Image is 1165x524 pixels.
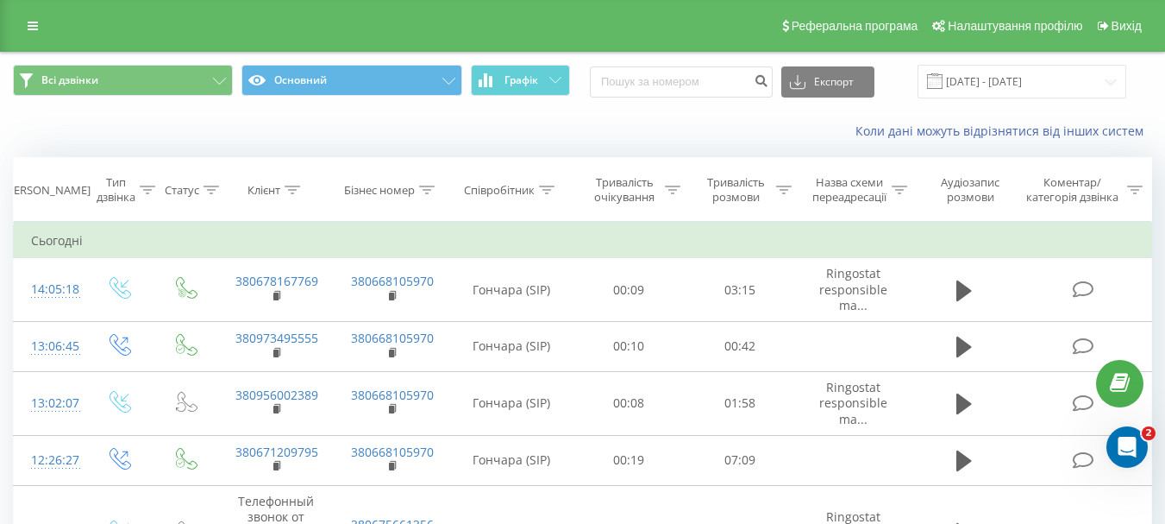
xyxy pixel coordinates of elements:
div: Коментар/категорія дзвінка [1022,175,1123,205]
td: 07:09 [685,435,796,485]
span: Налаштування профілю [948,19,1082,33]
td: Гончара (SIP) [449,258,573,322]
span: Вихід [1112,19,1142,33]
div: Назва схеми переадресації [811,175,887,205]
div: Співробітник [464,183,535,198]
span: Всі дзвінки [41,73,98,87]
div: Бізнес номер [344,183,415,198]
span: Реферальна програма [792,19,918,33]
a: 380668105970 [351,387,434,403]
td: 03:15 [685,258,796,322]
iframe: Intercom live chat [1106,426,1148,468]
td: Гончара (SIP) [449,321,573,371]
button: Графік [471,65,570,96]
span: Ringostat responsible ma... [819,265,887,313]
td: 00:19 [573,435,685,485]
button: Основний [241,65,461,96]
td: 00:08 [573,372,685,436]
button: Всі дзвінки [13,65,233,96]
div: Тривалість розмови [700,175,772,205]
td: 00:09 [573,258,685,322]
td: 00:42 [685,321,796,371]
td: 01:58 [685,372,796,436]
a: 380668105970 [351,444,434,460]
div: 12:26:27 [31,444,67,477]
span: Ringostat responsible ma... [819,379,887,426]
td: Гончара (SIP) [449,435,573,485]
td: 00:10 [573,321,685,371]
div: Тип дзвінка [97,175,135,205]
div: Тривалість очікування [589,175,661,205]
div: 14:05:18 [31,273,67,306]
a: 380668105970 [351,273,434,289]
div: [PERSON_NAME] [3,183,91,198]
div: Клієнт [247,183,280,198]
a: 380956002389 [235,387,318,403]
td: Гончара (SIP) [449,372,573,436]
span: 2 [1142,426,1156,440]
a: 380668105970 [351,330,434,346]
a: 380671209795 [235,444,318,460]
td: Сьогодні [14,224,1152,258]
input: Пошук за номером [590,66,773,98]
a: 380973495555 [235,330,318,346]
div: Статус [165,183,199,198]
span: Графік [504,74,538,86]
div: 13:02:07 [31,387,67,420]
a: 380678167769 [235,273,318,289]
a: Коли дані можуть відрізнятися вiд інших систем [855,123,1152,139]
button: Експорт [781,66,874,98]
div: 13:06:45 [31,330,67,363]
div: Аудіозапис розмови [927,175,1014,205]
